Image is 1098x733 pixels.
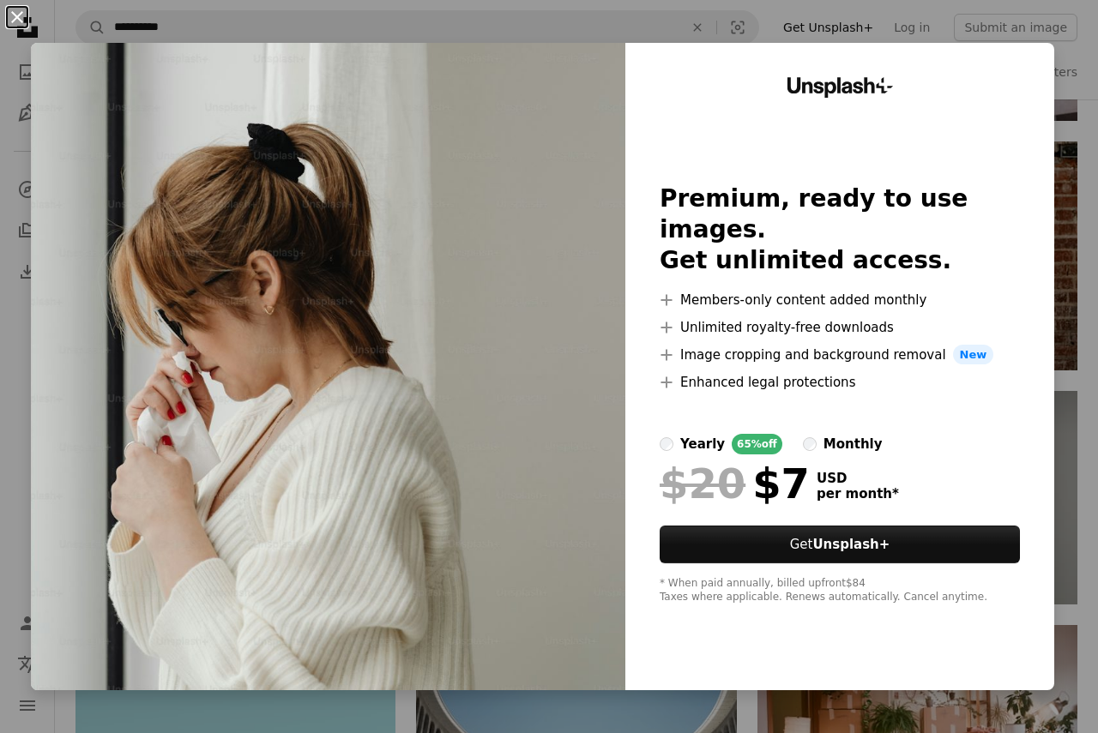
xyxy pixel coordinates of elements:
h2: Premium, ready to use images. Get unlimited access. [660,183,1020,276]
span: New [953,345,994,365]
div: * When paid annually, billed upfront $84 Taxes where applicable. Renews automatically. Cancel any... [660,577,1020,604]
div: yearly [680,434,725,454]
span: USD [817,471,899,486]
div: monthly [823,434,883,454]
li: Unlimited royalty-free downloads [660,317,1020,338]
li: Enhanced legal protections [660,372,1020,393]
span: per month * [817,486,899,502]
strong: Unsplash+ [812,537,890,552]
div: $7 [660,461,810,506]
input: yearly65%off [660,437,673,451]
input: monthly [803,437,817,451]
span: $20 [660,461,745,506]
div: 65% off [732,434,782,454]
button: GetUnsplash+ [660,526,1020,563]
li: Members-only content added monthly [660,290,1020,310]
li: Image cropping and background removal [660,345,1020,365]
